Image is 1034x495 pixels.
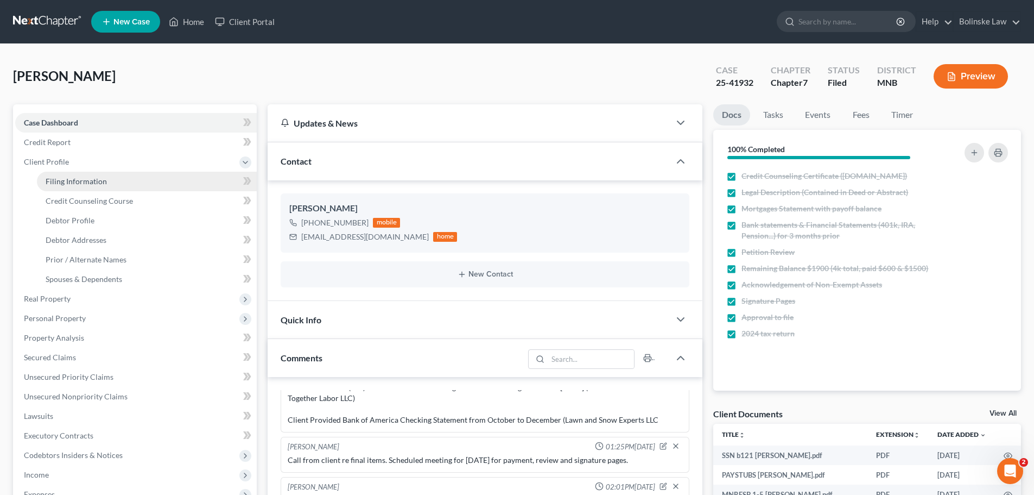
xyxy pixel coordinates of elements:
[24,118,78,127] span: Case Dashboard
[46,196,133,205] span: Credit Counseling Course
[916,12,953,32] a: Help
[46,177,107,186] span: Filing Information
[716,77,753,89] div: 25-41932
[281,156,312,166] span: Contact
[24,314,86,323] span: Personal Property
[741,220,935,241] span: Bank statements & Financial Statements (401k, IRA, Pension...) for 3 months prior
[771,77,810,89] div: Chapter
[15,133,257,152] a: Credit Report
[877,77,916,89] div: MNB
[24,333,84,342] span: Property Analysis
[929,465,995,485] td: [DATE]
[713,446,867,465] td: SSN b121 [PERSON_NAME].pdf
[24,353,76,362] span: Secured Claims
[210,12,280,32] a: Client Portal
[24,294,71,303] span: Real Property
[867,465,929,485] td: PDF
[980,432,986,438] i: expand_more
[37,191,257,211] a: Credit Counseling Course
[843,104,878,126] a: Fees
[37,230,257,250] a: Debtor Addresses
[989,410,1017,417] a: View All
[1019,458,1028,467] span: 2
[24,137,71,147] span: Credit Report
[37,211,257,230] a: Debtor Profile
[796,104,839,126] a: Events
[281,353,322,363] span: Comments
[15,426,257,446] a: Executory Contracts
[771,64,810,77] div: Chapter
[46,255,126,264] span: Prior / Alternate Names
[46,235,106,245] span: Debtor Addresses
[606,482,655,492] span: 02:01PM[DATE]
[24,470,49,479] span: Income
[24,392,128,401] span: Unsecured Nonpriority Claims
[713,408,783,419] div: Client Documents
[301,217,369,228] div: [PHONE_NUMBER]
[373,218,400,228] div: mobile
[15,406,257,426] a: Lawsuits
[713,465,867,485] td: PAYSTUBS [PERSON_NAME].pdf
[113,18,150,26] span: New Case
[741,279,882,290] span: Acknowledgement of Non-Exempt Assets
[741,263,928,274] span: Remaining Balance $1900 (4k total, paid $600 & $1500)
[15,113,257,133] a: Case Dashboard
[803,77,808,87] span: 7
[46,274,122,284] span: Spouses & Dependents
[722,430,745,438] a: Titleunfold_more
[877,64,916,77] div: District
[281,117,657,129] div: Updates & News
[163,12,210,32] a: Home
[741,312,794,323] span: Approval to file
[713,104,750,126] a: Docs
[741,328,795,339] span: 2024 tax return
[289,202,681,215] div: [PERSON_NAME]
[929,446,995,465] td: [DATE]
[741,187,908,198] span: Legal Description (Contained in Deed or Abstract)
[15,367,257,387] a: Unsecured Priority Claims
[741,296,795,306] span: Signature Pages
[301,231,429,242] div: [EMAIL_ADDRESS][DOMAIN_NAME]
[828,64,860,77] div: Status
[24,411,53,421] span: Lawsuits
[433,232,457,242] div: home
[741,171,907,181] span: Credit Counseling Certificate ([DOMAIN_NAME])
[37,172,257,191] a: Filing Information
[288,382,682,425] div: Client Provided 1 (one) Bank of America Checking Statement showing closure on [DATE] (Business li...
[739,432,745,438] i: unfold_more
[15,387,257,406] a: Unsecured Nonpriority Claims
[741,203,881,214] span: Mortgages Statement with payoff balance
[288,455,682,466] div: Call from client re final items. Scheduled meeting for [DATE] for payment, review and signature p...
[727,145,785,154] strong: 100% Completed
[24,431,93,440] span: Executory Contracts
[24,372,113,381] span: Unsecured Priority Claims
[281,315,321,325] span: Quick Info
[15,328,257,348] a: Property Analysis
[37,270,257,289] a: Spouses & Dependents
[867,446,929,465] td: PDF
[24,450,123,460] span: Codebtors Insiders & Notices
[876,430,920,438] a: Extensionunfold_more
[883,104,922,126] a: Timer
[288,482,339,493] div: [PERSON_NAME]
[937,430,986,438] a: Date Added expand_more
[914,432,920,438] i: unfold_more
[37,250,257,270] a: Prior / Alternate Names
[548,350,635,368] input: Search...
[741,247,795,258] span: Petition Review
[13,68,116,84] span: [PERSON_NAME]
[288,442,339,453] div: [PERSON_NAME]
[289,270,681,279] button: New Contact
[716,64,753,77] div: Case
[798,11,898,32] input: Search by name...
[606,442,655,452] span: 01:25PM[DATE]
[997,458,1023,484] iframe: Intercom live chat
[934,64,1008,89] button: Preview
[46,216,94,225] span: Debtor Profile
[754,104,792,126] a: Tasks
[828,77,860,89] div: Filed
[15,348,257,367] a: Secured Claims
[954,12,1020,32] a: Bolinske Law
[24,157,69,166] span: Client Profile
